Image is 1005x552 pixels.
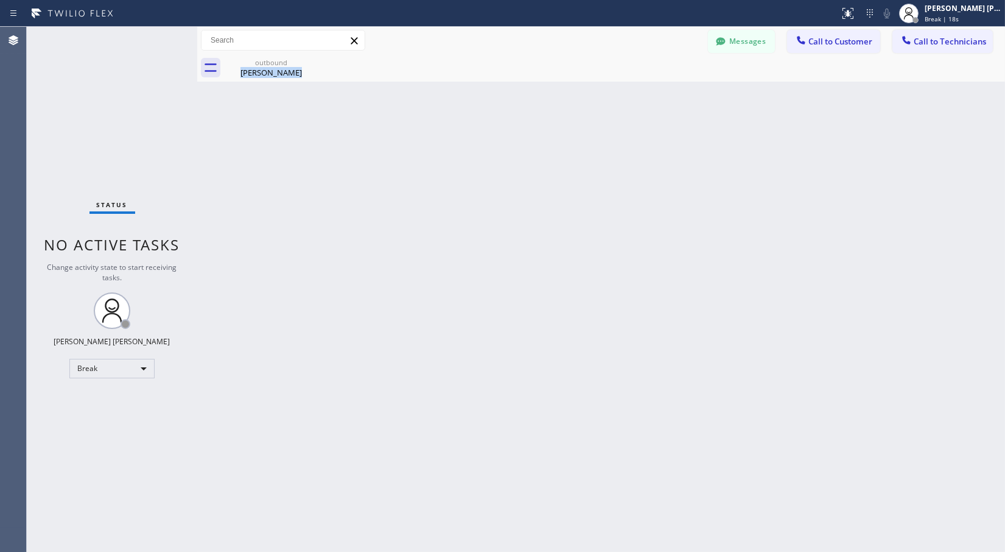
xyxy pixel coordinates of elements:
div: outbound [225,58,317,67]
div: Break [69,359,155,378]
button: Mute [878,5,895,22]
button: Call to Customer [787,30,880,53]
button: Messages [708,30,775,53]
input: Search [201,30,365,50]
div: [PERSON_NAME] [PERSON_NAME] [925,3,1001,13]
span: Call to Technicians [914,36,986,47]
button: Call to Technicians [892,30,993,53]
span: Change activity state to start receiving tasks. [47,262,177,283]
span: Status [97,200,128,209]
span: Break | 18s [925,15,959,23]
div: [PERSON_NAME] [PERSON_NAME] [54,336,170,347]
div: [PERSON_NAME] [225,67,317,78]
span: No active tasks [44,235,180,255]
span: Call to Customer [808,36,872,47]
div: James Lee [225,54,317,82]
